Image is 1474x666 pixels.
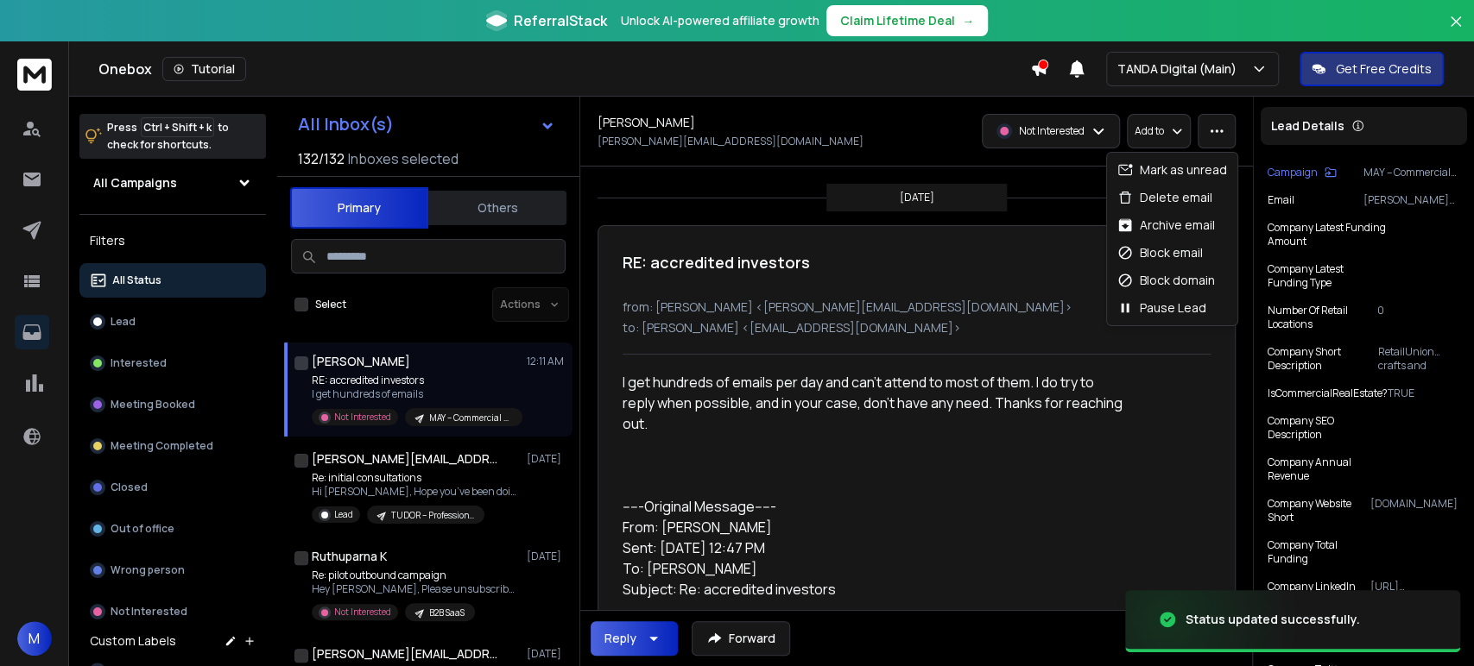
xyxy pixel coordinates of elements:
[98,57,1030,81] div: Onebox
[312,387,519,401] p: I get hundreds of emails
[1268,221,1388,248] p: Company Latest Funding Amount
[312,374,519,387] p: RE: accredited investors
[1268,414,1376,442] p: Company SEO Description
[111,522,174,536] p: Out of office
[1378,345,1460,373] p: RetailUnion crafts and executes data-driven real estate strategies for expanding brands. Our proc...
[1117,299,1206,317] div: Pause Lead
[1268,345,1378,373] p: Company Short Description
[1363,193,1460,207] p: [PERSON_NAME][EMAIL_ADDRESS][DOMAIN_NAME]
[604,630,636,647] div: Reply
[90,632,176,650] h3: Custom Labels
[621,12,819,29] p: Unlock AI-powered affiliate growth
[429,606,465,619] p: B2B SaaS
[315,298,346,311] label: Select
[17,621,52,656] span: M
[348,148,459,169] h3: Inboxes selected
[298,148,345,169] span: 132 / 132
[312,485,519,499] p: Hi [PERSON_NAME], Hope you’ve been doing
[111,481,148,494] p: Closed
[111,563,185,577] p: Wrong person
[1117,60,1243,78] p: TANDA Digital (Main)
[312,582,519,596] p: Hey [PERSON_NAME], Please unsubscribe me.
[298,116,394,133] h1: All Inbox(s)
[1019,124,1085,138] p: Not Interested
[527,550,566,563] p: [DATE]
[527,355,566,368] p: 12:11 AM
[1117,217,1215,234] div: Archive email
[162,57,246,81] button: Tutorial
[598,135,864,148] p: [PERSON_NAME][EMAIL_ADDRESS][DOMAIN_NAME]
[1377,304,1460,331] p: 0
[79,229,266,253] h3: Filters
[1268,386,1388,400] p: isCommercialRealEstate?
[1370,497,1460,525] p: [DOMAIN_NAME]
[623,250,810,274] h1: RE: accredited investors
[334,606,391,619] p: Not Interested
[1268,166,1318,179] p: Campaign
[111,605,187,619] p: Not Interested
[111,356,167,370] p: Interested
[312,548,387,565] h1: Ruthuparna K
[514,10,607,31] span: ReferralStack
[1268,262,1382,290] p: Company Latest Funding Type
[107,119,229,154] p: Press to check for shortcuts.
[112,273,161,287] p: All Status
[1268,497,1370,525] p: Company Website Short
[1445,10,1467,52] button: Close banner
[312,645,502,663] h1: [PERSON_NAME][EMAIL_ADDRESS][PERSON_NAME][DOMAIN_NAME]
[312,569,519,582] p: Re: pilot outbound campaign
[692,621,790,656] button: Forward
[312,471,519,485] p: Re: initial consultations
[623,298,1211,316] p: from: [PERSON_NAME] <[PERSON_NAME][EMAIL_ADDRESS][DOMAIN_NAME]>
[598,114,695,131] h1: [PERSON_NAME]
[962,12,974,29] span: →
[334,508,353,521] p: Lead
[1117,189,1212,206] div: Delete email
[1117,244,1203,261] div: Block email
[1268,304,1377,331] p: Number of Retail Locations
[1135,124,1164,138] p: Add to
[1117,272,1215,289] div: Block domain
[527,452,566,466] p: [DATE]
[93,174,177,192] h1: All Campaigns
[111,439,213,453] p: Meeting Completed
[1363,166,1460,179] p: MAY – Commercial Real Estate | [GEOGRAPHIC_DATA]
[1271,117,1344,135] p: Lead Details
[111,398,195,412] p: Meeting Booked
[1117,161,1227,179] div: Mark as unread
[428,189,566,227] button: Others
[623,319,1211,336] p: to: [PERSON_NAME] <[EMAIL_ADDRESS][DOMAIN_NAME]>
[1388,386,1460,400] p: TRUE
[1336,60,1432,78] p: Get Free Credits
[429,412,512,424] p: MAY – Commercial Real Estate | [GEOGRAPHIC_DATA]
[826,5,988,36] button: Claim Lifetime Deal
[290,187,428,229] button: Primary
[1268,193,1294,207] p: Email
[312,353,410,370] h1: [PERSON_NAME]
[1268,456,1377,483] p: Company Annual Revenue
[141,117,214,137] span: Ctrl + Shift + k
[900,191,934,204] p: [DATE]
[1268,538,1371,566] p: Company Total Funding
[527,647,566,661] p: [DATE]
[334,411,391,424] p: Not Interested
[391,509,474,522] p: TUDOR – Professional Services | [GEOGRAPHIC_DATA] | 1-10
[111,315,136,329] p: Lead
[312,450,502,468] h1: [PERSON_NAME][EMAIL_ADDRESS][DOMAIN_NAME]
